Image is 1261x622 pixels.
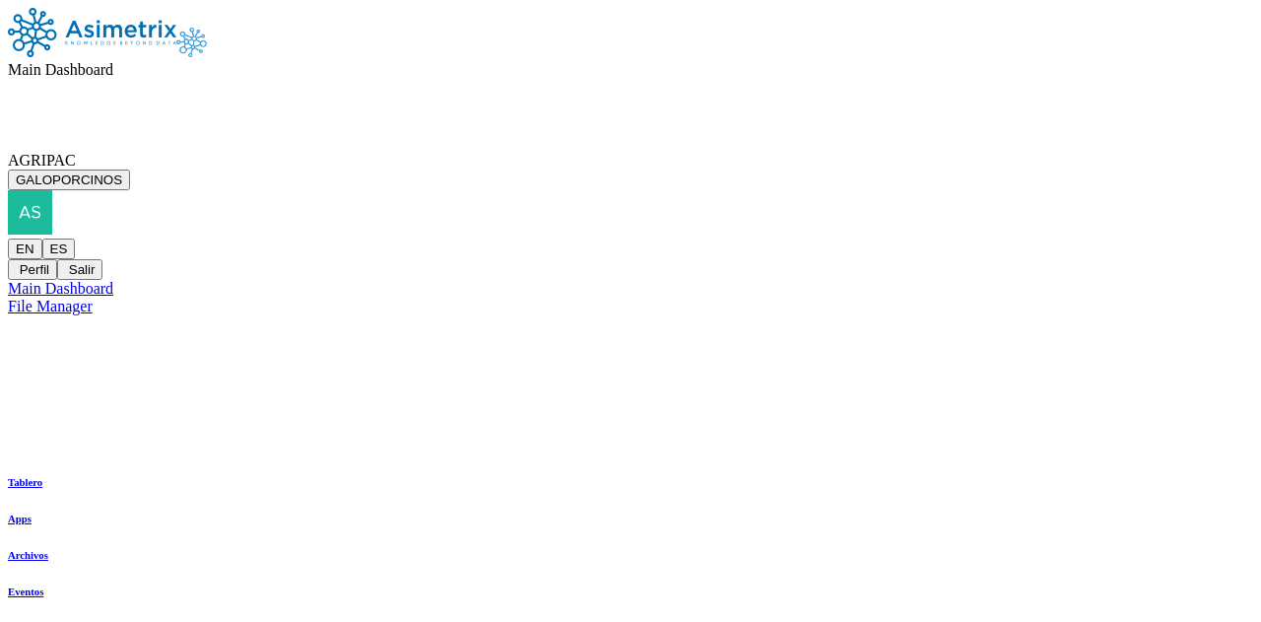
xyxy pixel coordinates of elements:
span: Main Dashboard [8,61,113,78]
a: Eventos [8,586,48,597]
a: Archivos [8,549,48,561]
img: asistente.produccion01@songalsa.com profile pic [8,190,52,235]
img: Asimetrix logo [8,8,176,57]
img: Asimetrix logo [176,28,207,57]
a: File Manager [8,298,1253,315]
button: GALOPORCINOS [8,170,130,190]
span: AGRIPAC [8,152,76,169]
button: Perfil [8,259,57,280]
button: ES [42,239,76,259]
button: Salir [57,259,102,280]
a: Main Dashboard [8,280,1253,298]
a: Apps [8,513,48,524]
a: Tablero [8,476,48,488]
button: EN [8,239,42,259]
